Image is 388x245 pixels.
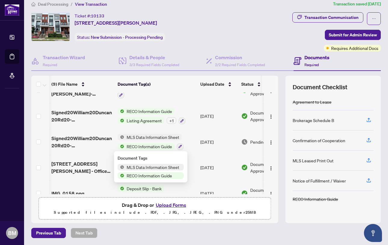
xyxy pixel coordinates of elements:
div: Document Tags [118,155,184,161]
button: Logo [266,163,276,172]
button: Upload Forms [154,201,188,209]
span: Document Checklist [293,83,347,91]
span: IMG_0158.png [51,190,85,197]
span: 10133 [91,13,104,19]
button: Next Tab [71,228,97,238]
img: Status Icon [118,108,124,115]
img: Status Icon [118,134,124,140]
span: Required [304,63,319,67]
span: Pending Review [250,139,280,145]
div: Transaction Communication [304,13,359,22]
span: home [31,2,35,6]
span: Submit for Admin Review [329,30,377,40]
button: Logo [266,111,276,121]
span: New Submission - Processing Pending [91,35,163,40]
button: Logo [266,137,276,147]
img: Status Icon [118,117,124,124]
span: MLS Data Information Sheet [124,134,182,140]
img: logo [5,5,19,16]
img: Document Status [241,139,248,145]
span: [STREET_ADDRESS][PERSON_NAME] [75,19,157,26]
span: Signed20William20Duncan20Rd20-202424245320William20Duncan20Rd20-20RECO20Information20Guide.pdf [51,135,113,149]
th: Status [239,76,290,93]
button: Open asap [364,224,382,242]
img: Status Icon [118,172,124,179]
div: Agreement to Lease [293,99,331,105]
img: Logo [269,166,273,171]
button: Status IconMLS Data Information SheetStatus IconRECO Information Guide [118,134,183,150]
span: Document Approved [250,161,288,174]
span: RECO Information Guide [124,172,174,179]
button: Transaction Communication [292,12,363,23]
article: Transaction saved [DATE] [333,1,381,8]
span: BM [8,229,16,237]
span: [STREET_ADDRESS][PERSON_NAME] - Office Depsoit receipt.pdf [51,160,113,175]
span: RECO Information Guide [124,108,174,115]
img: Logo [269,114,273,119]
div: RECO Information Guide [293,196,338,202]
button: Previous Tab [31,228,66,238]
span: (9) File Name [51,81,78,87]
img: Status Icon [118,185,124,192]
button: Submit for Admin Review [325,30,381,40]
span: Required [43,63,57,67]
td: [DATE] [198,103,239,129]
div: MLS Leased Print Out [293,157,334,164]
span: Drag & Drop or [122,201,188,209]
img: Document Status [241,190,248,197]
span: Status [241,81,254,87]
span: Listing Agreement [124,117,164,124]
span: Signed20William20Duncan20Rd20-202424245320William20Duncan20Rd20-20RECO20Information20Guide.pdf [51,109,113,123]
th: Upload Date [198,76,239,93]
th: (9) File Name [49,76,115,93]
button: Logo [266,188,276,198]
img: Document Status [241,164,248,171]
span: Document Approved [250,187,288,200]
span: RECO Information Guide [124,143,174,150]
img: IMG-W12321822_1.jpg [32,13,69,41]
span: 2/2 Required Fields Completed [215,63,265,67]
div: + 1 [167,117,176,124]
span: Requires Additional Docs [331,45,378,51]
div: Brokerage Schedule B [293,117,334,124]
div: Notice of Fulfillment / Waiver [293,177,346,184]
img: Logo [269,140,273,145]
img: Status Icon [118,164,124,170]
td: [DATE] [198,155,239,181]
td: [DATE] [198,180,239,206]
span: Deposit Slip - Bank [124,185,164,192]
span: Previous Tab [36,228,61,238]
p: Supported files include .PDF, .JPG, .JPEG, .PNG under 25 MB [42,209,267,216]
span: Deal Processing [38,2,68,7]
span: Upload Date [200,81,224,87]
span: Drag & Drop orUpload FormsSupported files include .PDF, .JPG, .JPEG, .PNG under25MB [39,198,271,220]
h4: Documents [304,54,329,61]
img: Status Icon [118,143,124,150]
span: Document Approved [250,109,288,123]
img: Logo [269,191,273,196]
li: / [71,1,72,8]
span: MLS Data Information Sheet [124,164,182,170]
td: [DATE] [198,129,239,155]
div: Ticket #: [75,12,104,19]
div: Status: [75,33,165,41]
span: View Transaction [75,2,107,7]
h4: Commission [215,54,265,61]
th: Document Tag(s) [115,76,198,93]
button: Status IconDeposit Slip - Bank [118,185,164,201]
h4: Details & People [129,54,179,61]
img: Document Status [241,113,248,119]
h4: Transaction Wizard [43,54,85,61]
button: Status IconRECO Information GuideStatus IconListing Agreement+1 [118,108,185,124]
div: Confirmation of Cooperation [293,137,345,144]
span: 3/3 Required Fields Completed [129,63,179,67]
span: ellipsis [372,17,376,21]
